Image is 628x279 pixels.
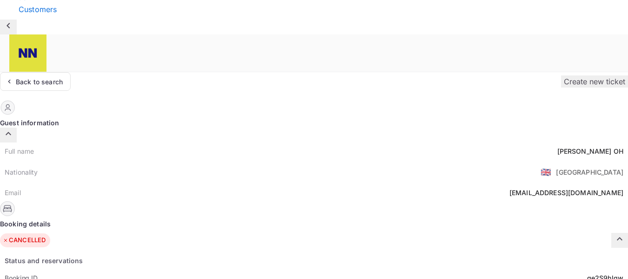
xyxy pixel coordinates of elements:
[541,163,551,180] span: United States
[509,188,623,197] div: [EMAIL_ADDRESS][DOMAIN_NAME]
[5,188,21,197] div: Email
[19,4,628,15] div: Customers
[9,34,46,72] img: N/A N/A
[557,146,623,156] div: [PERSON_NAME] OH
[5,167,38,177] div: Nationality
[5,256,83,265] div: Status and reservations
[556,167,623,177] div: [GEOGRAPHIC_DATA]
[5,146,34,156] div: Full name
[16,77,63,87] div: Back to search
[561,75,628,88] button: Create new ticket
[2,236,46,245] div: CANCELLED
